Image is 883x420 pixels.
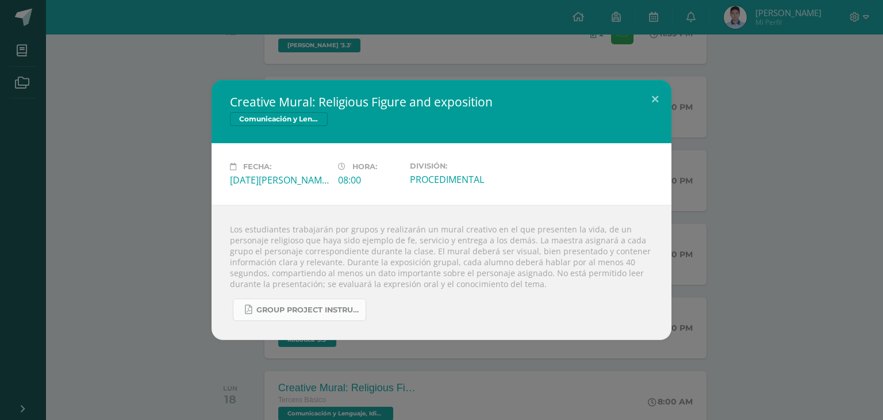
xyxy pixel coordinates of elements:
[639,80,671,119] button: Close (Esc)
[256,306,360,315] span: Group Project Instructions - Mural.pdf
[338,174,401,186] div: 08:00
[212,205,671,340] div: Los estudiantes trabajarán por grupos y realizarán un mural creativo en el que presenten la vida,...
[230,174,329,186] div: [DATE][PERSON_NAME]
[243,162,271,171] span: Fecha:
[352,162,377,171] span: Hora:
[233,299,366,321] a: Group Project Instructions - Mural.pdf
[230,112,328,126] span: Comunicación y Lenguaje, Idioma Extranjero
[230,94,653,110] h2: Creative Mural: Religious Figure and exposition
[410,173,509,186] div: PROCEDIMENTAL
[410,162,509,170] label: División:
